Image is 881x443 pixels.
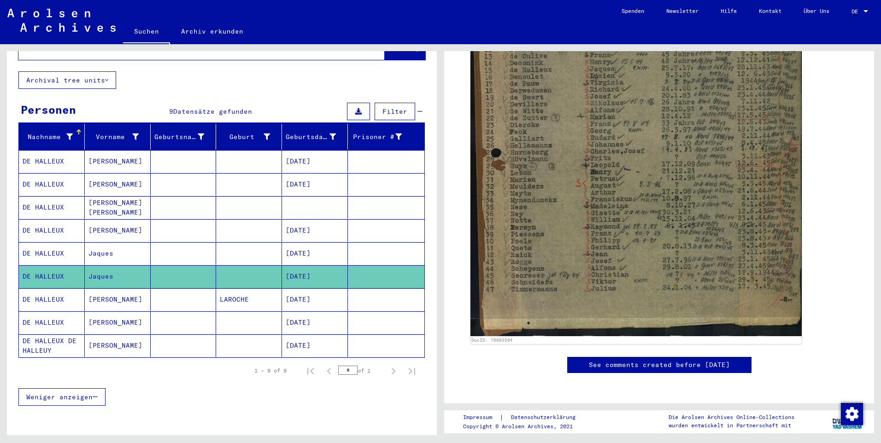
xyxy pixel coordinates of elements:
mat-header-cell: Geburt‏ [216,124,282,150]
mat-cell: [DATE] [282,219,348,242]
a: Archiv erkunden [170,20,254,42]
mat-cell: [DATE] [282,311,348,334]
mat-cell: Jaques [85,265,151,288]
div: | [463,413,587,422]
div: Geburtsdatum [286,129,347,144]
span: Filter [382,107,407,116]
div: Vorname [88,132,139,142]
div: Prisoner # [352,132,402,142]
span: Datensätze gefunden [173,107,252,116]
mat-cell: [PERSON_NAME] [85,288,151,311]
mat-cell: DE HALLEUX [19,219,85,242]
button: First page [301,361,320,380]
mat-cell: [DATE] [282,265,348,288]
span: Weniger anzeigen [26,393,93,401]
mat-cell: DE HALLEUX [19,265,85,288]
div: Personen [21,101,76,118]
mat-cell: DE HALLEUX [19,196,85,219]
mat-header-cell: Prisoner # [348,124,424,150]
mat-header-cell: Geburtsdatum [282,124,348,150]
div: Nachname [23,129,84,144]
div: Geburt‏ [220,132,270,142]
button: Filter [375,103,415,120]
p: Die Arolsen Archives Online-Collections [669,413,794,421]
mat-cell: [PERSON_NAME] [85,311,151,334]
div: 1 – 9 of 9 [254,367,287,375]
a: DocID: 70603504 [471,338,513,343]
mat-cell: DE HALLEUX [19,173,85,196]
mat-cell: [DATE] [282,334,348,357]
mat-cell: [DATE] [282,173,348,196]
button: Next page [384,361,403,380]
mat-cell: [DATE] [282,150,348,173]
a: Datenschutzerklärung [504,413,587,422]
mat-header-cell: Nachname [19,124,85,150]
div: of 1 [338,366,384,375]
mat-cell: DE HALLEUX [19,288,85,311]
button: Weniger anzeigen [18,388,106,406]
mat-cell: Jaques [85,242,151,265]
img: yv_logo.png [830,410,865,433]
div: Vorname [88,129,150,144]
mat-cell: DE HALLEUX DE HALLEUY [19,334,85,357]
span: 9 [169,107,173,116]
mat-cell: DE HALLEUX [19,311,85,334]
div: Geburtsdatum [286,132,336,142]
mat-cell: [DATE] [282,242,348,265]
button: Previous page [320,361,338,380]
mat-cell: [PERSON_NAME] [85,173,151,196]
mat-cell: LAROCHE [216,288,282,311]
mat-cell: DE HALLEUX [19,150,85,173]
mat-cell: [PERSON_NAME] [PERSON_NAME] [85,196,151,219]
button: Archival tree units [18,71,116,89]
img: Zustimmung ändern [841,403,863,425]
button: Last page [403,361,421,380]
span: DE [852,8,862,15]
mat-cell: [PERSON_NAME] [85,219,151,242]
img: Arolsen_neg.svg [7,9,116,32]
div: Prisoner # [352,129,413,144]
mat-cell: [DATE] [282,288,348,311]
a: Impressum [463,413,499,422]
p: wurden entwickelt in Partnerschaft mit [669,421,794,430]
a: See comments created before [DATE] [589,360,730,370]
p: Copyright © Arolsen Archives, 2021 [463,422,587,431]
mat-cell: [PERSON_NAME] [85,334,151,357]
mat-cell: DE HALLEUX [19,242,85,265]
div: Nachname [23,132,73,142]
mat-cell: [PERSON_NAME] [85,150,151,173]
div: Geburt‏ [220,129,282,144]
div: Geburtsname [154,132,205,142]
mat-header-cell: Vorname [85,124,151,150]
mat-header-cell: Geburtsname [151,124,217,150]
a: Suchen [123,20,170,44]
div: Geburtsname [154,129,216,144]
